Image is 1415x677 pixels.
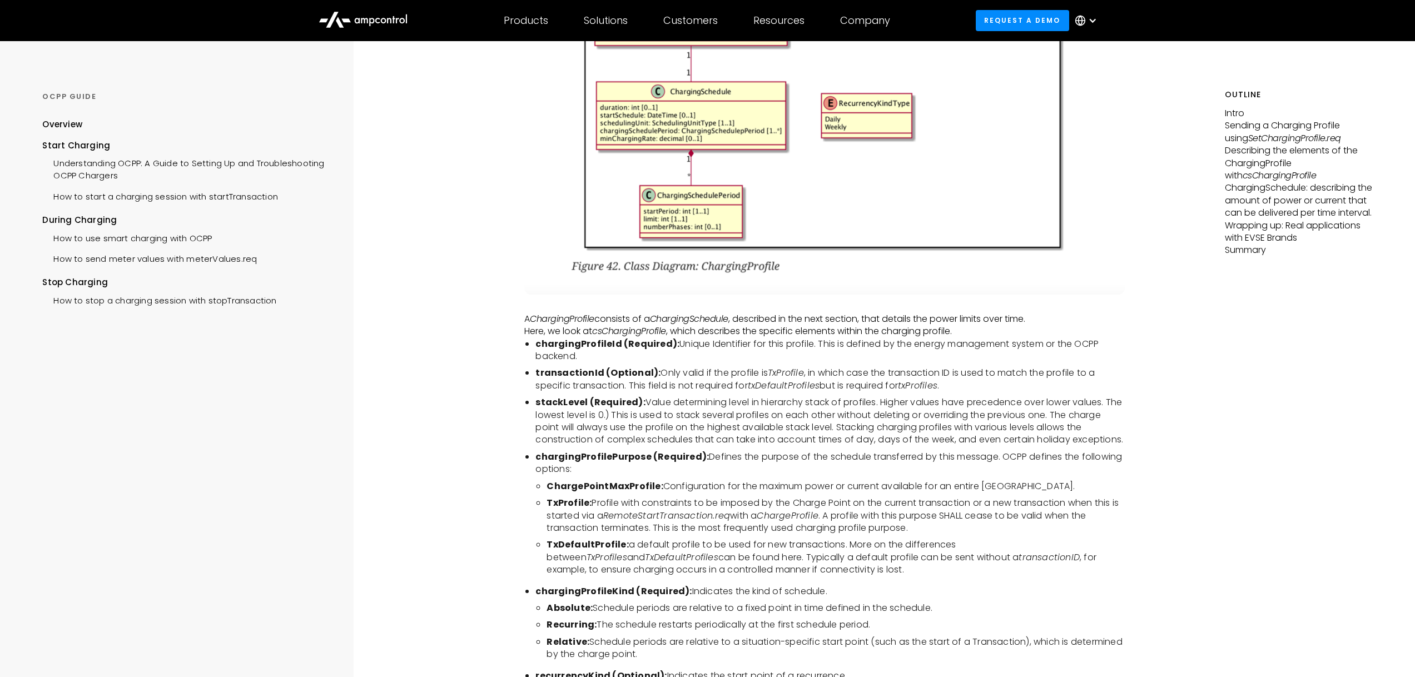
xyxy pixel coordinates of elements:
i: ChargeProfile [757,509,818,522]
a: How to send meter values with meterValues.req [42,247,257,268]
div: Solutions [584,14,628,27]
li: Unique Identifier for this profile. This is defined by the energy management system or the OCPP b... [535,338,1125,363]
i: transactionID [1019,551,1080,564]
p: ChargingSchedule: describing the amount of power or current that can be delivered per time interval. [1225,182,1373,219]
div: Overview [42,118,82,131]
a: Request a demo [976,10,1069,31]
b: TxProfile: [547,496,592,509]
li: Profile with constraints to be imposed by the Charge Point on the current transaction or a new tr... [547,497,1125,534]
em: csChargingProfile [1243,169,1317,182]
div: Resources [753,14,805,27]
b: transactionId (Optional): [535,366,661,379]
li: Defines the purpose of the schedule transferred by this message. OCPP defines the following options: [535,451,1125,476]
b: chargingProfilePurpose (Required): [535,450,709,463]
p: Sending a Charging Profile using [1225,120,1373,145]
div: Products [504,14,548,27]
b: stackLevel (Required): [535,396,645,409]
li: Value determining level in hierarchy stack of profiles. Higher values have precedence over lower ... [535,396,1125,446]
a: Understanding OCPP: A Guide to Setting Up and Troubleshooting OCPP Chargers [42,152,325,185]
p: Summary [1225,244,1373,256]
em: ChargingSchedule [650,312,728,325]
em: SetChargingProfile.req [1248,132,1341,145]
div: Start Charging [42,140,325,152]
div: During Charging [42,214,325,226]
li: a default profile to be used for new transactions. More on the differences between and can be fou... [547,539,1125,576]
li: Configuration for the maximum power or current available for an entire [GEOGRAPHIC_DATA]. [547,480,1125,492]
p: ‍ [524,300,1125,312]
li: Schedule periods are relative to a fixed point in time defined in the schedule. [547,602,1125,614]
li: Indicates the kind of schedule. [535,585,1125,598]
div: Company [840,14,890,27]
i: RemoteStartTransaction.req [603,509,730,522]
i: TxDefaultProfiles [645,551,718,564]
a: How to stop a charging session with stopTransaction [42,289,276,310]
em: ChargingProfile [530,312,594,325]
p: Describing the elements of the ChargingProfile with [1225,145,1373,182]
a: Overview [42,118,82,139]
i: txProfiles [898,379,937,392]
i: txDefaultProfiles [748,379,820,392]
li: Schedule periods are relative to a situation-specific start point (such as the start of a Transac... [547,636,1125,661]
b: chargingProfileKind (Required): [535,585,692,598]
a: How to use smart charging with OCPP [42,227,212,247]
p: A consists of a , described in the next section, that details the power limits over time. [524,313,1125,325]
div: Customers [663,14,718,27]
b: Recurring: [547,618,597,631]
i: TxProfile [768,366,804,379]
p: Here, we look at , which describes the specific elements within the charging profile. [524,325,1125,337]
i: TxProfiles [587,551,627,564]
b: Relative: [547,635,589,648]
div: Stop Charging [42,276,325,288]
b: Absolute: [547,601,593,614]
div: OCPP GUIDE [42,92,325,102]
h5: Outline [1225,89,1373,101]
em: csChargingProfile [592,325,666,337]
li: Only valid if the profile is , in which case the transaction ID is used to match the profile to a... [535,367,1125,392]
b: chargingProfileId (Required): [535,337,679,350]
p: Intro [1225,107,1373,120]
li: The schedule restarts periodically at the first schedule period. [547,619,1125,631]
b: TxDefaultProfile: [547,538,628,551]
a: How to start a charging session with startTransaction [42,185,278,206]
b: ChargePointMaxProfile: [547,480,663,492]
p: Wrapping up: Real applications with EVSE Brands [1225,220,1373,245]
